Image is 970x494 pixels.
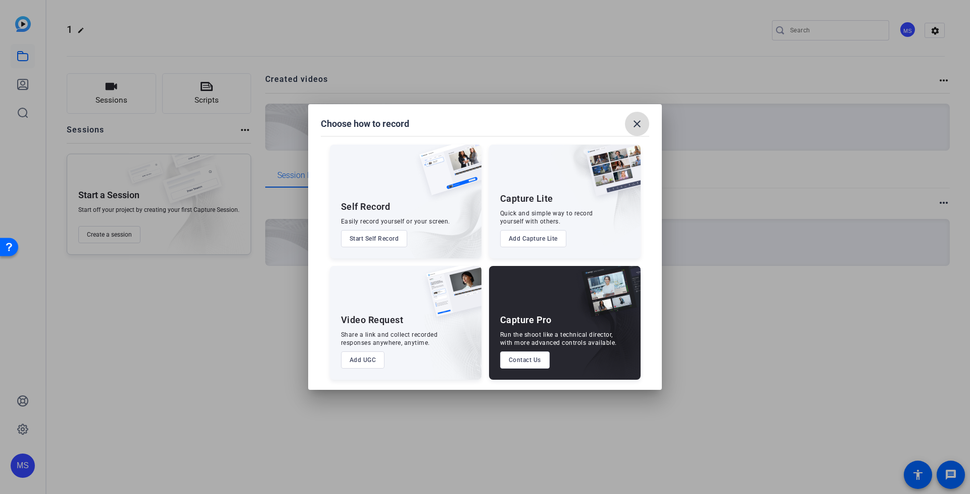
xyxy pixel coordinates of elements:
[341,331,438,347] div: Share a link and collect recorded responses anywhere, anytime.
[500,209,593,226] div: Quick and simple way to record yourself with others.
[321,118,409,130] h1: Choose how to record
[500,193,553,205] div: Capture Lite
[500,331,617,347] div: Run the shoot like a technical director, with more advanced controls available.
[631,118,643,130] mat-icon: close
[341,314,404,326] div: Video Request
[500,314,552,326] div: Capture Pro
[341,217,450,226] div: Easily record yourself or your screen.
[500,230,566,247] button: Add Capture Lite
[500,351,550,369] button: Contact Us
[341,351,385,369] button: Add UGC
[566,279,641,380] img: embarkstudio-capture-pro.png
[341,201,391,213] div: Self Record
[574,266,641,328] img: capture-pro.png
[423,297,481,380] img: embarkstudio-ugc-content.png
[578,145,641,206] img: capture-lite.png
[419,266,481,327] img: ugc-content.png
[394,166,481,258] img: embarkstudio-self-record.png
[341,230,408,247] button: Start Self Record
[412,145,481,205] img: self-record.png
[550,145,641,246] img: embarkstudio-capture-lite.png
